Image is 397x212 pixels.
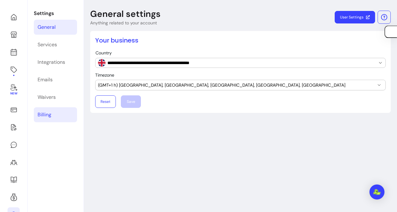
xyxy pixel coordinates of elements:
[38,23,56,31] div: General
[34,37,77,52] a: Services
[369,184,384,199] div: Open Intercom Messenger
[106,60,365,66] input: Country
[95,80,385,90] button: (GMT+1 h) [GEOGRAPHIC_DATA], [GEOGRAPHIC_DATA], [GEOGRAPHIC_DATA], [GEOGRAPHIC_DATA], [GEOGRAPHIC...
[90,20,161,26] p: Anything related to your account
[90,8,161,20] p: General settings
[34,90,77,105] a: Waivers
[95,95,116,108] button: Reset
[98,82,375,88] span: (GMT+1 h) [GEOGRAPHIC_DATA], [GEOGRAPHIC_DATA], [GEOGRAPHIC_DATA], [GEOGRAPHIC_DATA], [GEOGRAPHIC...
[34,107,77,122] a: Billing
[38,58,65,66] div: Integrations
[8,155,20,170] a: Clients
[38,76,53,83] div: Emails
[98,59,106,67] img: GB
[8,137,20,152] a: My Messages
[38,93,56,101] div: Waivers
[8,190,20,205] a: Refer & Earn
[375,58,385,68] button: Show suggestions
[8,172,20,187] a: Resources
[8,62,20,77] a: Offerings
[8,80,20,100] a: New
[38,111,51,119] div: Billing
[10,92,17,96] span: New
[34,10,77,17] p: Settings
[34,55,77,70] a: Integrations
[8,27,20,42] a: My Page
[95,36,386,45] h2: Your business
[34,20,77,35] a: General
[335,11,375,23] a: User Settings
[34,72,77,87] a: Emails
[8,10,20,25] a: Home
[38,41,57,48] div: Services
[95,50,114,56] label: Country
[8,120,20,135] a: Waivers
[8,45,20,60] a: Calendar
[8,102,20,117] a: Sales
